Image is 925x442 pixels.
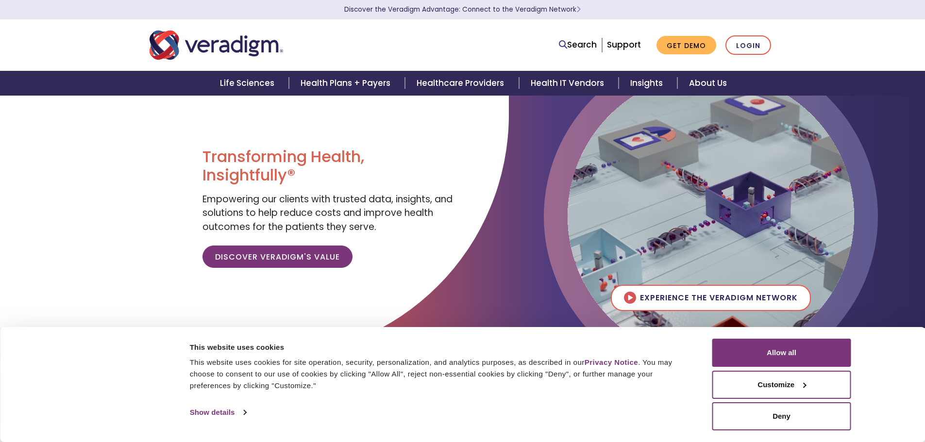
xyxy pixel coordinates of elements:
img: Veradigm logo [150,29,283,61]
h1: Transforming Health, Insightfully® [202,147,455,185]
a: Search [559,38,597,51]
a: Insights [619,71,677,96]
a: Privacy Notice [585,358,638,366]
a: Login [725,35,771,55]
button: Customize [712,371,851,399]
a: Discover Veradigm's Value [202,246,353,268]
a: Life Sciences [208,71,289,96]
a: Get Demo [656,36,716,55]
a: About Us [677,71,739,96]
button: Allow all [712,339,851,367]
button: Deny [712,402,851,430]
a: Health IT Vendors [519,71,619,96]
div: This website uses cookies for site operation, security, personalization, and analytics purposes, ... [190,357,690,392]
a: Show details [190,405,246,420]
a: Support [607,39,641,50]
a: Discover the Veradigm Advantage: Connect to the Veradigm NetworkLearn More [344,5,581,14]
a: Health Plans + Payers [289,71,405,96]
span: Learn More [576,5,581,14]
span: Empowering our clients with trusted data, insights, and solutions to help reduce costs and improv... [202,193,453,233]
a: Healthcare Providers [405,71,519,96]
div: This website uses cookies [190,342,690,353]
